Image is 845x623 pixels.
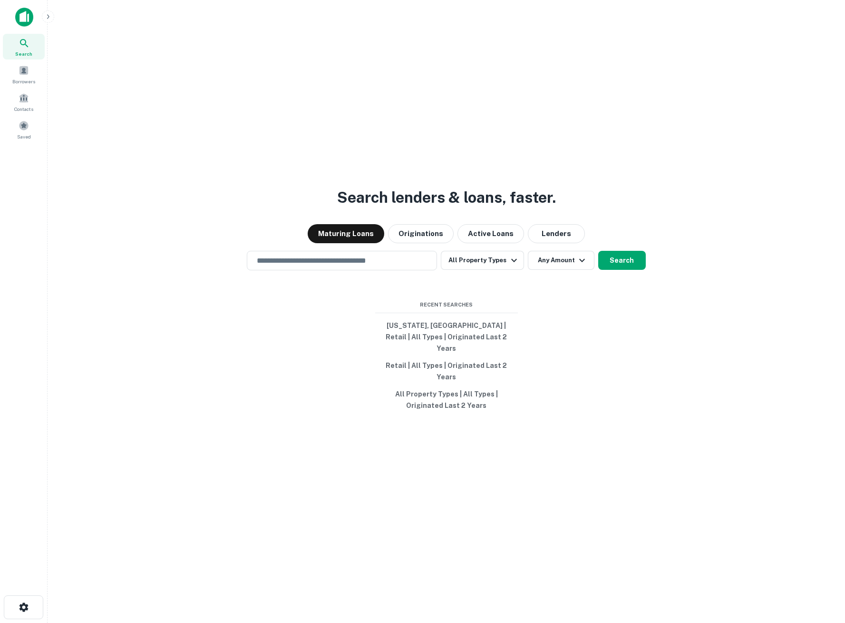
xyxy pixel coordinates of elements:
button: Search [598,251,646,270]
button: Maturing Loans [308,224,384,243]
a: Search [3,34,45,59]
span: Search [15,50,32,58]
button: Retail | All Types | Originated Last 2 Years [375,357,518,386]
span: Saved [17,133,31,140]
button: Lenders [528,224,585,243]
a: Saved [3,117,45,142]
iframe: Chat Widget [797,547,845,593]
a: Borrowers [3,61,45,87]
img: capitalize-icon.png [15,8,33,27]
span: Recent Searches [375,301,518,309]
button: [US_STATE], [GEOGRAPHIC_DATA] | Retail | All Types | Originated Last 2 Years [375,317,518,357]
h3: Search lenders & loans, faster. [337,186,556,209]
button: All Property Types [441,251,524,270]
span: Contacts [14,105,33,113]
button: All Property Types | All Types | Originated Last 2 Years [375,386,518,414]
button: Originations [388,224,454,243]
a: Contacts [3,89,45,115]
button: Active Loans [457,224,524,243]
span: Borrowers [12,78,35,85]
button: Any Amount [528,251,594,270]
